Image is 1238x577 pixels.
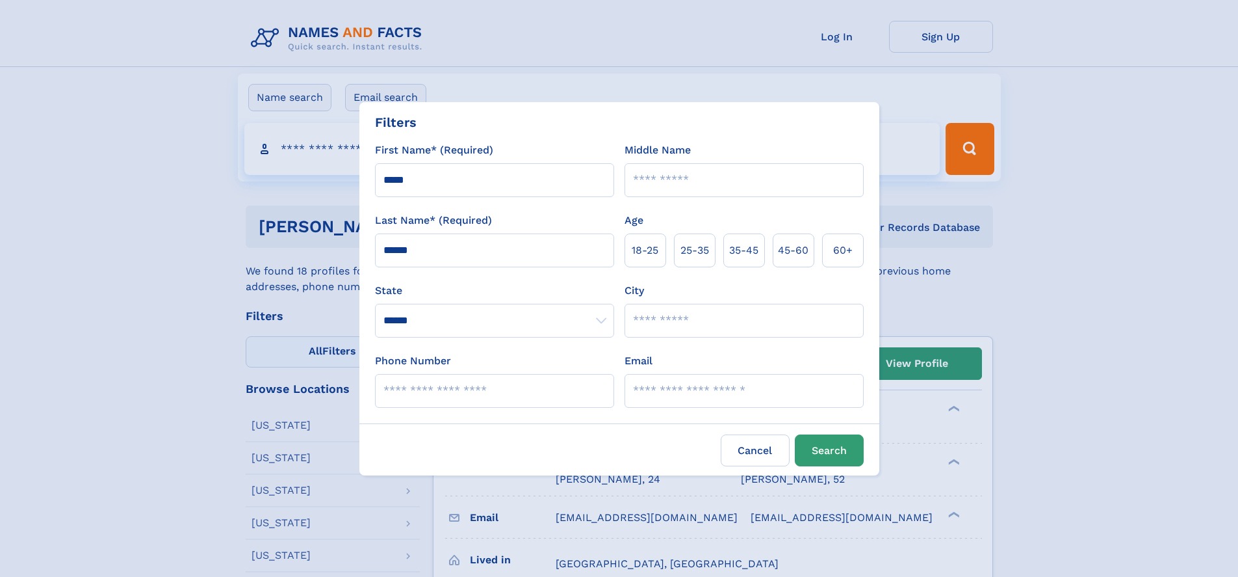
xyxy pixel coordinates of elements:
label: Middle Name [625,142,691,158]
span: 18‑25 [632,243,658,258]
span: 60+ [833,243,853,258]
span: 25‑35 [680,243,709,258]
label: Phone Number [375,353,451,369]
span: 35‑45 [729,243,758,258]
label: First Name* (Required) [375,142,493,158]
label: Email [625,353,652,369]
label: Cancel [721,435,790,466]
button: Search [795,435,864,466]
label: Age [625,213,643,228]
label: City [625,283,644,299]
span: 45‑60 [778,243,808,258]
label: Last Name* (Required) [375,213,492,228]
div: Filters [375,113,417,132]
label: State [375,283,614,299]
